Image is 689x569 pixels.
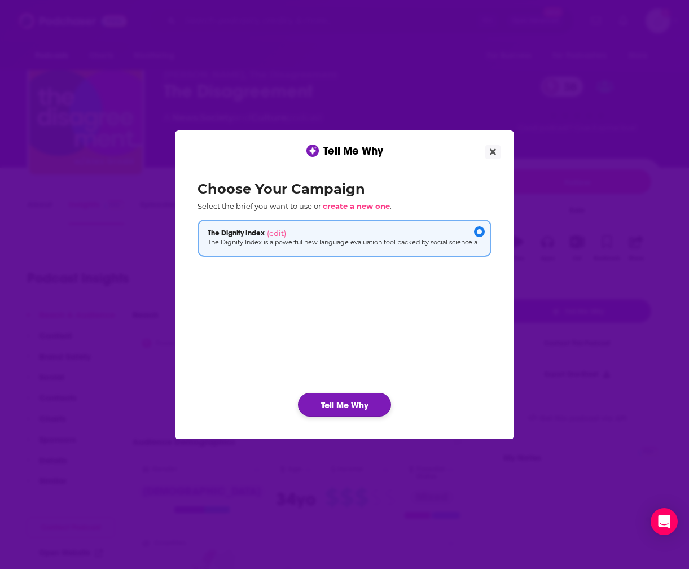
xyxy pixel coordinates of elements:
[298,393,391,417] button: Tell Me Why
[267,229,286,238] span: (edit)
[485,145,501,159] button: Close
[208,229,265,238] span: The Dignity Index
[198,202,491,211] p: Select the brief you want to use or .
[651,508,678,535] div: Open Intercom Messenger
[308,146,317,155] img: tell me why sparkle
[208,238,481,247] p: The Dignity Index is a powerful new language evaluation tool backed by social science and [PERSON...
[198,181,491,197] h2: Choose Your Campaign
[323,144,383,158] span: Tell Me Why
[323,202,390,211] span: create a new one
